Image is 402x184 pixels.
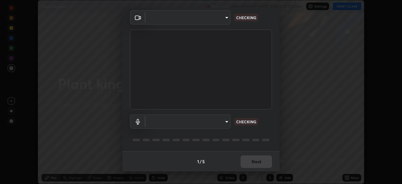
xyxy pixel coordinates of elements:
p: CHECKING [236,15,256,20]
div: ​ [145,114,231,129]
div: ​ [145,10,231,25]
p: CHECKING [236,119,256,125]
h4: 5 [202,158,205,165]
h4: / [200,158,202,165]
h4: 1 [197,158,199,165]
